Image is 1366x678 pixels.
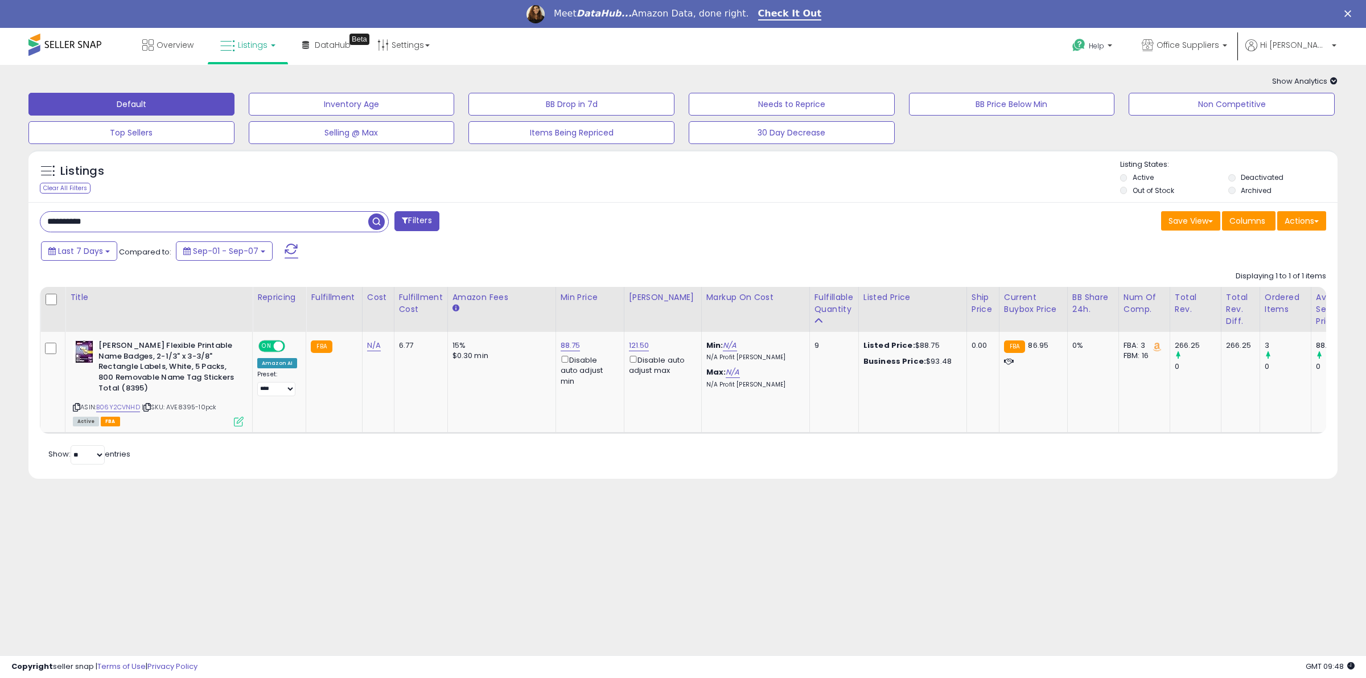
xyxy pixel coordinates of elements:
a: 121.50 [629,340,649,351]
div: Listed Price [863,291,962,303]
span: | SKU: AVE8395-10pck [142,402,216,412]
button: Actions [1277,211,1326,231]
span: Office Suppliers [1157,39,1219,51]
button: 30 Day Decrease [689,121,895,144]
small: FBA [1004,340,1025,353]
span: Listings [238,39,268,51]
img: Profile image for Georgie [526,5,545,23]
div: 88.75 [1316,340,1362,351]
a: Hi [PERSON_NAME] [1245,39,1336,65]
div: ASIN: [73,340,244,425]
span: Hi [PERSON_NAME] [1260,39,1328,51]
a: N/A [723,340,737,351]
label: Active [1133,172,1154,182]
div: 0.00 [972,340,990,351]
div: Ordered Items [1265,291,1306,315]
label: Out of Stock [1133,186,1174,195]
a: Office Suppliers [1133,28,1236,65]
div: Repricing [257,291,301,303]
div: Clear All Filters [40,183,90,194]
i: Get Help [1072,38,1086,52]
div: Tooltip anchor [349,34,369,45]
div: 0% [1072,340,1110,351]
div: Current Buybox Price [1004,291,1063,315]
label: Deactivated [1241,172,1283,182]
div: 15% [452,340,547,351]
b: [PERSON_NAME] Flexible Printable Name Badges, 2-1/3" x 3-3/8" Rectangle Labels, White, 5 Packs, 8... [98,340,237,396]
b: Max: [706,367,726,377]
button: Sep-01 - Sep-07 [176,241,273,261]
div: Preset: [257,371,297,396]
div: 0 [1265,361,1311,372]
div: Disable auto adjust max [629,354,693,376]
button: Filters [394,211,439,231]
span: FBA [101,417,120,426]
div: Ship Price [972,291,994,315]
div: 9 [814,340,850,351]
div: Min Price [561,291,619,303]
button: Selling @ Max [249,121,455,144]
div: 266.25 [1226,340,1251,351]
b: Min: [706,340,723,351]
div: Displaying 1 to 1 of 1 items [1236,271,1326,282]
small: Amazon Fees. [452,303,459,314]
div: BB Share 24h. [1072,291,1114,315]
div: Meet Amazon Data, done right. [554,8,749,19]
a: N/A [726,367,739,378]
a: Check It Out [758,8,822,20]
div: Fulfillment [311,291,357,303]
div: 266.25 [1175,340,1221,351]
div: Amazon Fees [452,291,551,303]
b: Business Price: [863,356,926,367]
button: Non Competitive [1129,93,1335,116]
div: Avg Selling Price [1316,291,1357,327]
h5: Listings [60,163,104,179]
div: Total Rev. Diff. [1226,291,1255,327]
th: The percentage added to the cost of goods (COGS) that forms the calculator for Min & Max prices. [701,287,809,332]
b: Listed Price: [863,340,915,351]
div: 0 [1175,361,1221,372]
button: Top Sellers [28,121,234,144]
span: Help [1089,41,1104,51]
span: DataHub [315,39,351,51]
div: Disable auto adjust min [561,354,615,386]
img: 51v280IPv6L._SL40_.jpg [73,340,96,363]
span: 86.95 [1028,340,1048,351]
span: ON [260,342,274,351]
div: $88.75 [863,340,958,351]
span: Show: entries [48,449,130,459]
a: Listings [212,28,284,62]
div: Title [70,291,248,303]
a: B06Y2CVNHD [96,402,140,412]
button: Inventory Age [249,93,455,116]
label: Archived [1241,186,1272,195]
button: Needs to Reprice [689,93,895,116]
div: 0 [1316,361,1362,372]
span: All listings currently available for purchase on Amazon [73,417,99,426]
a: Help [1063,30,1124,65]
div: [PERSON_NAME] [629,291,697,303]
button: Columns [1222,211,1276,231]
div: Fulfillable Quantity [814,291,854,315]
p: N/A Profit [PERSON_NAME] [706,381,801,389]
span: Show Analytics [1272,76,1338,87]
a: Overview [134,28,202,62]
button: BB Price Below Min [909,93,1115,116]
small: FBA [311,340,332,353]
button: Save View [1161,211,1220,231]
div: Cost [367,291,389,303]
div: Amazon AI [257,358,297,368]
a: 88.75 [561,340,581,351]
div: 3 [1265,340,1311,351]
span: Compared to: [119,246,171,257]
div: Markup on Cost [706,291,805,303]
a: DataHub [294,28,359,62]
button: Last 7 Days [41,241,117,261]
i: DataHub... [577,8,632,19]
p: N/A Profit [PERSON_NAME] [706,354,801,361]
button: BB Drop in 7d [468,93,674,116]
div: Close [1344,10,1356,17]
a: N/A [367,340,381,351]
span: OFF [283,342,302,351]
div: $93.48 [863,356,958,367]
